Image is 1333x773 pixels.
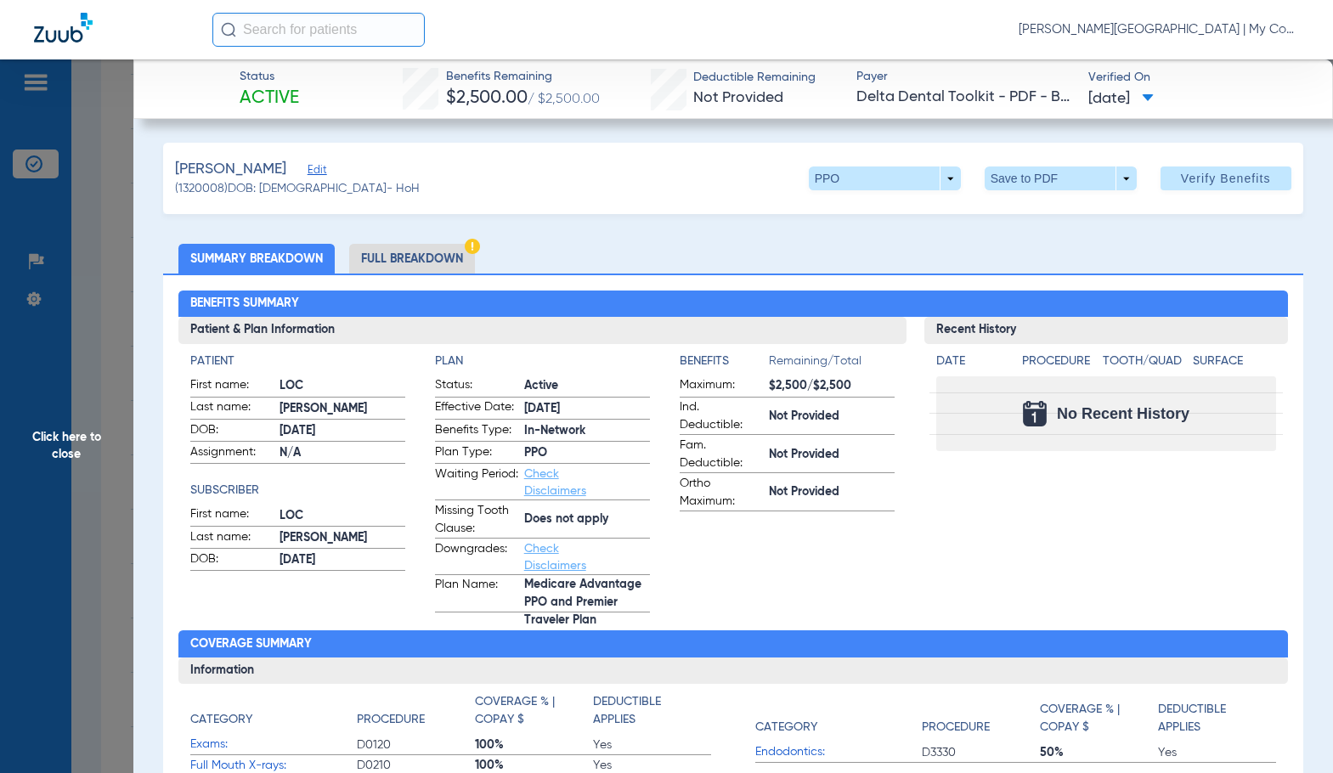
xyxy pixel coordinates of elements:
[435,443,518,464] span: Plan Type:
[922,719,990,736] h4: Procedure
[435,465,518,499] span: Waiting Period:
[856,68,1073,86] span: Payer
[475,736,593,753] span: 100%
[446,89,528,107] span: $2,500.00
[1103,353,1187,376] app-breakdown-title: Tooth/Quad
[280,377,405,395] span: LOC
[593,736,711,753] span: Yes
[190,421,274,442] span: DOB:
[924,317,1288,344] h3: Recent History
[524,422,650,440] span: In-Network
[1040,693,1158,742] app-breakdown-title: Coverage % | Copay $
[190,443,274,464] span: Assignment:
[936,353,1008,376] app-breakdown-title: Date
[769,353,895,376] span: Remaining/Total
[190,528,274,549] span: Last name:
[985,166,1137,190] button: Save to PDF
[190,736,357,753] span: Exams:
[680,353,769,370] h4: Benefits
[357,736,475,753] span: D0120
[1181,172,1271,185] span: Verify Benefits
[178,244,335,274] li: Summary Breakdown
[524,468,586,497] a: Check Disclaimers
[280,529,405,547] span: [PERSON_NAME]
[280,422,405,440] span: [DATE]
[1019,21,1299,38] span: [PERSON_NAME][GEOGRAPHIC_DATA] | My Community Dental Centers
[190,693,357,735] app-breakdown-title: Category
[475,693,593,735] app-breakdown-title: Coverage % | Copay $
[524,511,650,528] span: Does not apply
[435,576,518,612] span: Plan Name:
[524,594,650,612] span: Medicare Advantage PPO and Premier Traveler Plan
[693,90,783,105] span: Not Provided
[680,376,763,397] span: Maximum:
[175,159,286,180] span: [PERSON_NAME]
[190,505,274,526] span: First name:
[680,398,763,434] span: Ind. Deductible:
[524,377,650,395] span: Active
[435,540,518,574] span: Downgrades:
[240,87,299,110] span: Active
[1022,353,1097,376] app-breakdown-title: Procedure
[357,711,425,729] h4: Procedure
[1161,166,1291,190] button: Verify Benefits
[240,68,299,86] span: Status
[435,502,518,538] span: Missing Tooth Clause:
[280,507,405,525] span: LOC
[190,482,405,499] h4: Subscriber
[769,483,895,501] span: Not Provided
[680,475,763,511] span: Ortho Maximum:
[34,13,93,42] img: Zuub Logo
[1023,401,1047,426] img: Calendar
[178,630,1288,657] h2: Coverage Summary
[435,398,518,419] span: Effective Date:
[809,166,961,190] button: PPO
[755,719,817,736] h4: Category
[1158,693,1276,742] app-breakdown-title: Deductible Applies
[922,744,1040,761] span: D3330
[190,398,274,419] span: Last name:
[593,693,703,729] h4: Deductible Applies
[755,693,922,742] app-breakdown-title: Category
[1248,691,1333,773] iframe: Chat Widget
[280,400,405,418] span: [PERSON_NAME]
[190,711,252,729] h4: Category
[1022,353,1097,370] h4: Procedure
[680,353,769,376] app-breakdown-title: Benefits
[446,68,600,86] span: Benefits Remaining
[1088,88,1154,110] span: [DATE]
[435,421,518,442] span: Benefits Type:
[435,353,650,370] h4: Plan
[175,180,420,198] span: (1320008) DOB: [DEMOGRAPHIC_DATA] - HoH
[190,376,274,397] span: First name:
[680,437,763,472] span: Fam. Deductible:
[475,693,585,729] h4: Coverage % | Copay $
[1040,744,1158,761] span: 50%
[178,657,1288,685] h3: Information
[1158,701,1268,736] h4: Deductible Applies
[593,693,711,735] app-breakdown-title: Deductible Applies
[212,13,425,47] input: Search for patients
[435,376,518,397] span: Status:
[190,550,274,571] span: DOB:
[922,693,1040,742] app-breakdown-title: Procedure
[357,693,475,735] app-breakdown-title: Procedure
[1057,405,1189,422] span: No Recent History
[524,444,650,462] span: PPO
[755,743,922,761] span: Endodontics:
[1040,701,1149,736] h4: Coverage % | Copay $
[349,244,475,274] li: Full Breakdown
[769,377,895,395] span: $2,500/$2,500
[308,164,323,180] span: Edit
[1088,69,1305,87] span: Verified On
[524,400,650,418] span: [DATE]
[178,291,1288,318] h2: Benefits Summary
[178,317,907,344] h3: Patient & Plan Information
[528,93,600,106] span: / $2,500.00
[769,446,895,464] span: Not Provided
[1158,744,1276,761] span: Yes
[856,87,1073,108] span: Delta Dental Toolkit - PDF - Bot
